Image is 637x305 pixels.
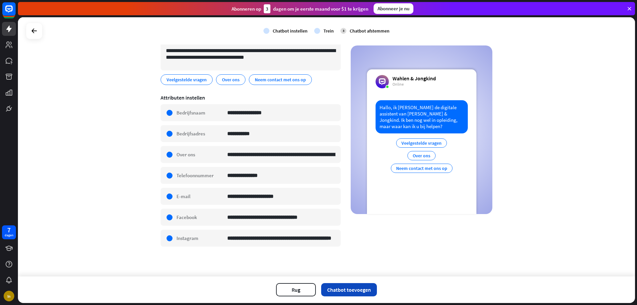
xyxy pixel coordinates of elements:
[413,153,430,159] font: Over ons
[350,28,389,34] font: Chatbot afstemmen
[254,76,307,83] span: Neem contact met ons op
[232,6,261,12] font: Abonneren op
[396,165,447,171] font: Neem contact met ons op
[5,233,13,237] font: dagen
[392,75,436,82] div: Wahlen & Jongkind
[266,6,268,12] font: 3
[166,76,207,83] span: Veelgestelde vragen
[276,283,316,296] button: Rug
[167,77,207,83] font: Veelgestelde vragen
[221,76,240,83] span: Over ons
[7,294,11,299] font: In
[376,100,468,133] div: Hallo, ik [PERSON_NAME] de digitale assistent van [PERSON_NAME] & Jongkind. Ik ben nog wel in opl...
[327,286,371,293] font: Chatbot toevoegen
[161,94,205,101] font: Attributen instellen
[273,6,368,12] font: dagen om je eerste maand voor $1 te krijgen
[222,77,240,83] font: Over ons
[273,28,308,34] font: Chatbot instellen
[323,28,334,34] font: Trein
[392,82,404,87] font: Online
[7,226,11,234] font: 7
[292,286,300,293] font: Rug
[255,77,306,83] font: Neem contact met ons op
[378,5,409,12] font: Abonneer je nu
[2,225,16,239] a: 7 dagen
[5,3,25,23] button: Open LiveChat chatwidget
[321,283,377,296] button: Chatbot toevoegen
[401,140,442,146] font: Veelgestelde vragen
[343,29,344,33] font: 3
